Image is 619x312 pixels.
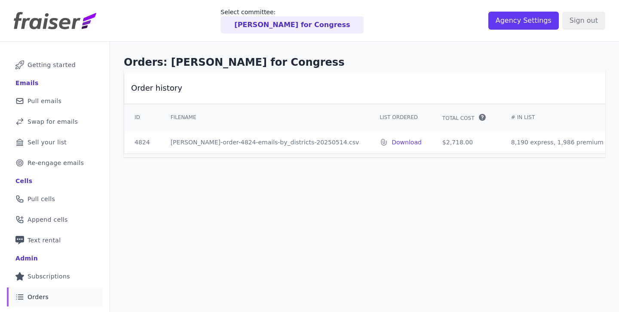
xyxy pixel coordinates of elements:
input: Sign out [562,12,605,30]
span: Getting started [28,61,76,69]
a: Pull cells [7,190,103,208]
span: Text rental [28,236,61,245]
a: Getting started [7,55,103,74]
div: Cells [15,177,32,185]
a: Pull emails [7,92,103,110]
span: Sell your list [28,138,67,147]
th: # In List [501,104,614,131]
span: Pull cells [28,195,55,203]
span: Orders [28,293,49,301]
a: Text rental [7,231,103,250]
p: Select committee: [221,8,364,16]
p: [PERSON_NAME] for Congress [234,20,350,30]
span: Subscriptions [28,272,70,281]
td: [PERSON_NAME]-order-4824-emails-by_districts-20250514.csv [160,131,370,153]
td: $2,718.00 [432,131,501,153]
span: Pull emails [28,97,61,105]
span: Append cells [28,215,68,224]
a: Swap for emails [7,112,103,131]
th: Filename [160,104,370,131]
a: Select committee: [PERSON_NAME] for Congress [221,8,364,34]
div: Admin [15,254,38,263]
img: Fraiser Logo [14,12,96,29]
div: Emails [15,79,39,87]
span: Re-engage emails [28,159,84,167]
h1: Orders: [PERSON_NAME] for Congress [124,55,605,69]
a: Sell your list [7,133,103,152]
span: Total Cost [442,115,475,122]
a: Download [392,138,422,147]
td: 8,190 express, 1,986 premium [501,131,614,153]
input: Agency Settings [488,12,559,30]
td: 4824 [124,131,160,153]
th: List Ordered [369,104,432,131]
a: Orders [7,288,103,306]
span: Swap for emails [28,117,78,126]
a: Append cells [7,210,103,229]
th: ID [124,104,160,131]
a: Re-engage emails [7,153,103,172]
a: Subscriptions [7,267,103,286]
